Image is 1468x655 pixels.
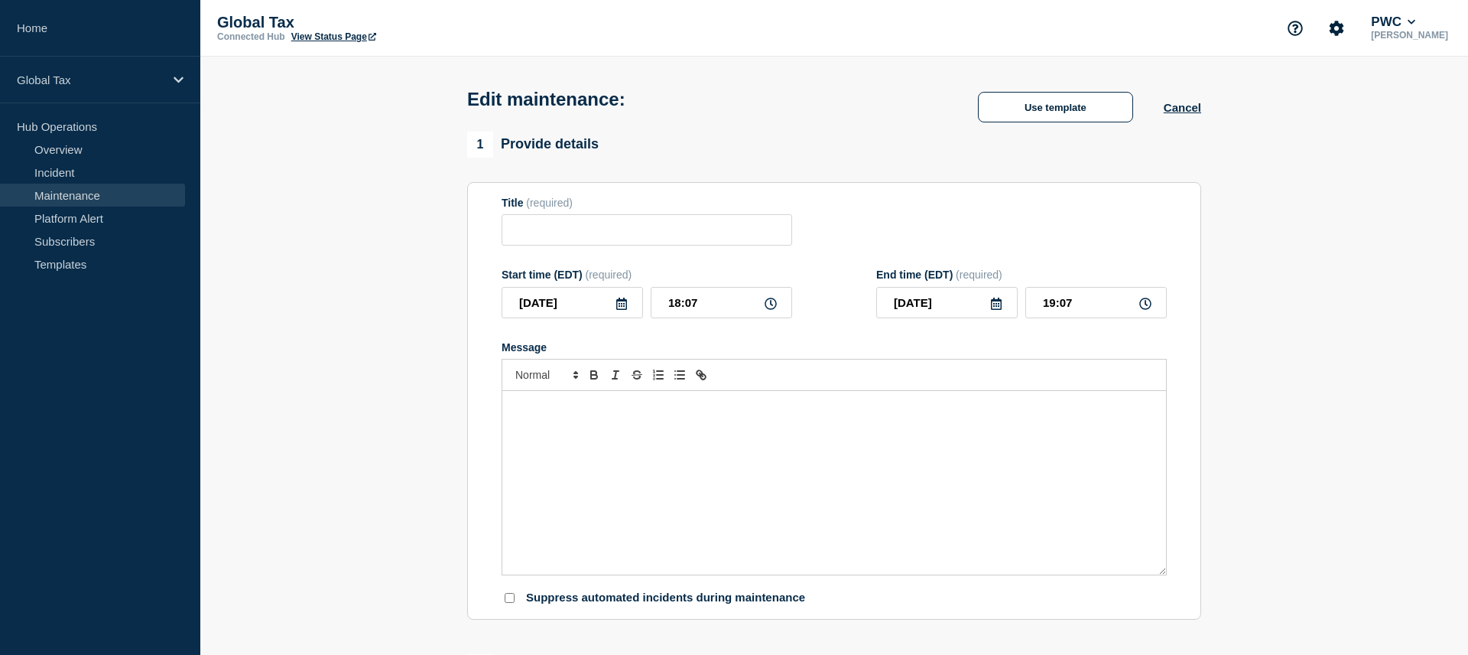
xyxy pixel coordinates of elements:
[467,132,599,158] div: Provide details
[583,366,605,384] button: Toggle bold text
[1320,12,1353,44] button: Account settings
[502,341,1167,354] div: Message
[978,92,1133,122] button: Use template
[467,89,625,110] h1: Edit maintenance:
[1368,15,1418,30] button: PWC
[669,366,690,384] button: Toggle bulleted list
[651,287,792,318] input: HH:MM
[217,31,285,42] p: Connected Hub
[502,197,792,209] div: Title
[956,269,1002,281] span: (required)
[626,366,648,384] button: Toggle strikethrough text
[467,132,493,158] span: 1
[1279,12,1311,44] button: Support
[526,197,573,209] span: (required)
[502,269,792,281] div: Start time (EDT)
[605,366,626,384] button: Toggle italic text
[502,391,1166,575] div: Message
[502,214,792,246] input: Title
[502,287,643,318] input: YYYY-MM-DD
[505,593,515,603] input: Suppress automated incidents during maintenance
[217,14,523,31] p: Global Tax
[1368,30,1451,41] p: [PERSON_NAME]
[1164,101,1201,114] button: Cancel
[526,591,805,605] p: Suppress automated incidents during maintenance
[586,269,632,281] span: (required)
[648,366,669,384] button: Toggle ordered list
[690,366,712,384] button: Toggle link
[17,73,164,86] p: Global Tax
[508,366,583,384] span: Font size
[876,269,1167,281] div: End time (EDT)
[876,287,1018,318] input: YYYY-MM-DD
[1025,287,1167,318] input: HH:MM
[291,31,376,42] a: View Status Page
